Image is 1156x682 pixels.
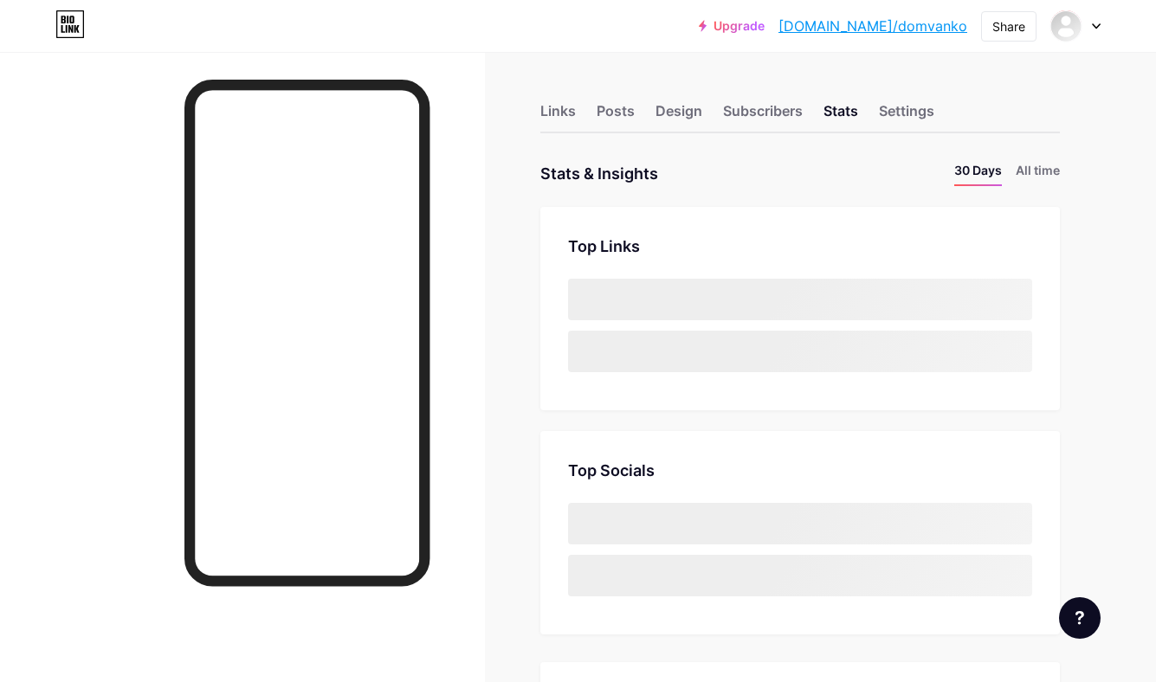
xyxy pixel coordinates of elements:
[823,100,858,132] div: Stats
[699,19,765,33] a: Upgrade
[1049,10,1082,42] img: Ary Correia Filho
[540,161,658,186] div: Stats & Insights
[954,161,1002,186] li: 30 Days
[879,100,934,132] div: Settings
[568,459,1032,482] div: Top Socials
[597,100,635,132] div: Posts
[992,17,1025,35] div: Share
[1016,161,1060,186] li: All time
[540,100,576,132] div: Links
[655,100,702,132] div: Design
[568,235,1032,258] div: Top Links
[778,16,967,36] a: [DOMAIN_NAME]/domvanko
[723,100,803,132] div: Subscribers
